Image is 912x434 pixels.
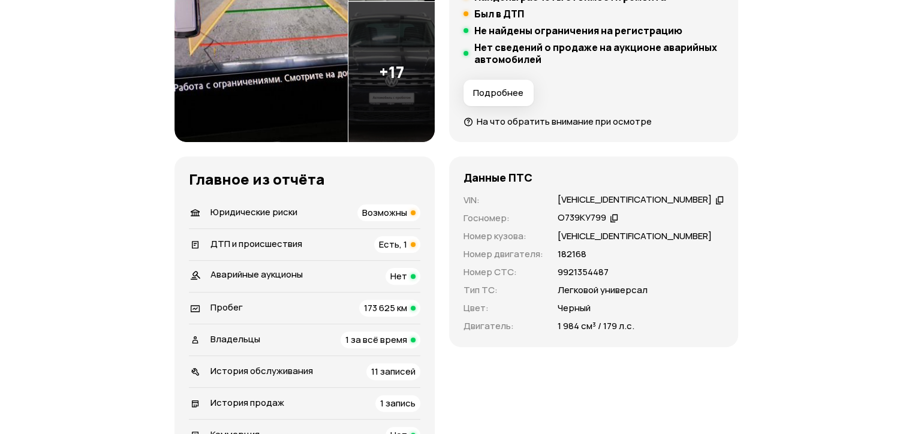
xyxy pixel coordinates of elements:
[473,87,523,99] span: Подробнее
[463,266,543,279] p: Номер СТС :
[210,333,260,345] span: Владельцы
[210,268,303,281] span: Аварийные аукционы
[210,237,302,250] span: ДТП и происшествия
[558,248,586,261] p: 182168
[474,41,724,65] h5: Нет сведений о продаже на аукционе аварийных автомобилей
[474,8,524,20] h5: Был в ДТП
[380,397,416,409] span: 1 запись
[558,194,712,206] div: [VEHICLE_IDENTIFICATION_NUMBER]
[210,301,243,314] span: Пробег
[558,302,591,315] p: Черный
[371,365,416,378] span: 11 записей
[210,206,297,218] span: Юридические риски
[364,302,407,314] span: 173 625 км
[558,212,606,224] div: О739КУ799
[463,212,543,225] p: Госномер :
[189,171,420,188] h3: Главное из отчёта
[558,320,634,333] p: 1 984 см³ / 179 л.с.
[558,266,609,279] p: 9921354487
[558,230,712,243] p: [VEHICLE_IDENTIFICATION_NUMBER]
[463,194,543,207] p: VIN :
[463,80,534,106] button: Подробнее
[474,25,682,37] h5: Не найдены ограничения на регистрацию
[463,230,543,243] p: Номер кузова :
[210,364,313,377] span: История обслуживания
[463,302,543,315] p: Цвет :
[558,284,648,297] p: Легковой универсал
[210,396,284,409] span: История продаж
[379,238,407,251] span: Есть, 1
[390,270,407,282] span: Нет
[477,115,652,128] span: На что обратить внимание при осмотре
[463,115,652,128] a: На что обратить внимание при осмотре
[362,206,407,219] span: Возможны
[463,171,532,184] h4: Данные ПТС
[463,320,543,333] p: Двигатель :
[345,333,407,346] span: 1 за всё время
[463,284,543,297] p: Тип ТС :
[463,248,543,261] p: Номер двигателя :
